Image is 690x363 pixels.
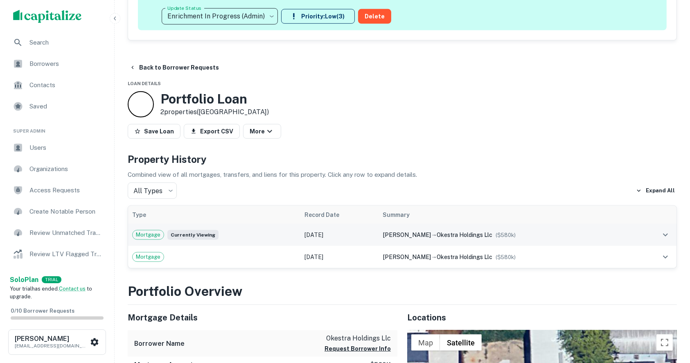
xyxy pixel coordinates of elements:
[383,254,431,260] span: [PERSON_NAME]
[383,230,632,239] div: →
[649,298,690,337] iframe: Chat Widget
[300,246,379,268] td: [DATE]
[15,342,88,349] p: [EMAIL_ADDRESS][DOMAIN_NAME]
[128,152,677,167] h4: Property History
[167,5,201,11] label: Update Status
[7,244,108,264] a: Review LTV Flagged Transactions
[29,164,103,174] span: Organizations
[7,180,108,200] a: Access Requests
[383,232,431,238] span: [PERSON_NAME]
[7,138,108,158] a: Users
[7,202,108,221] a: Create Notable Person
[15,336,88,342] h6: [PERSON_NAME]
[10,275,38,285] a: SoloPlan
[281,9,355,24] button: Priority:Low(3)
[13,10,82,23] img: capitalize-logo.png
[128,81,161,86] span: Loan Details
[300,224,379,246] td: [DATE]
[358,9,391,24] button: Delete
[128,282,677,301] h3: Portfolio Overview
[7,54,108,74] a: Borrowers
[656,334,673,351] button: Toggle fullscreen view
[128,311,397,324] h5: Mortgage Details
[133,231,164,239] span: Mortgage
[29,185,103,195] span: Access Requests
[325,344,391,354] button: Request Borrower Info
[29,228,103,238] span: Review Unmatched Transactions
[7,33,108,52] a: Search
[29,59,103,69] span: Borrowers
[10,276,38,284] strong: Solo Plan
[29,249,103,259] span: Review LTV Flagged Transactions
[437,232,493,238] span: okestra holdings llc
[133,253,164,261] span: Mortgage
[128,124,180,139] button: Save Loan
[7,159,108,179] a: Organizations
[184,124,240,139] button: Export CSV
[128,170,677,180] p: Combined view of all mortgages, transfers, and liens for this property. Click any row to expand d...
[7,266,108,285] a: Lender Admin View
[11,308,74,314] span: 0 / 10 Borrower Requests
[126,60,222,75] button: Back to Borrower Requests
[243,124,281,139] button: More
[437,254,493,260] span: okestra holdings llc
[496,254,516,260] span: ($ 580k )
[440,334,482,351] button: Show satellite imagery
[160,107,269,117] p: 2 properties ([GEOGRAPHIC_DATA])
[29,207,103,216] span: Create Notable Person
[300,206,379,224] th: Record Date
[658,250,672,264] button: expand row
[383,253,632,262] div: →
[128,183,177,199] div: All Types
[42,276,61,283] div: TRIAL
[634,185,677,197] button: Expand All
[411,334,440,351] button: Show street map
[128,206,300,224] th: Type
[7,75,108,95] a: Contacts
[29,143,103,153] span: Users
[162,5,278,28] div: Enrichment In Progress (Admin)
[167,230,219,240] span: Currently viewing
[7,118,108,138] li: Super Admin
[29,80,103,90] span: Contacts
[8,329,106,355] button: [PERSON_NAME][EMAIL_ADDRESS][DOMAIN_NAME]
[407,311,677,324] h5: Locations
[29,38,103,47] span: Search
[160,91,269,107] h3: Portfolio Loan
[134,339,185,349] h6: Borrower Name
[59,286,86,292] a: Contact us
[496,232,516,238] span: ($ 580k )
[7,97,108,116] a: Saved
[10,286,92,300] span: Your trial has ended. to upgrade.
[29,101,103,111] span: Saved
[325,334,391,343] p: okestra holdings llc
[379,206,636,224] th: Summary
[7,223,108,243] a: Review Unmatched Transactions
[658,228,672,242] button: expand row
